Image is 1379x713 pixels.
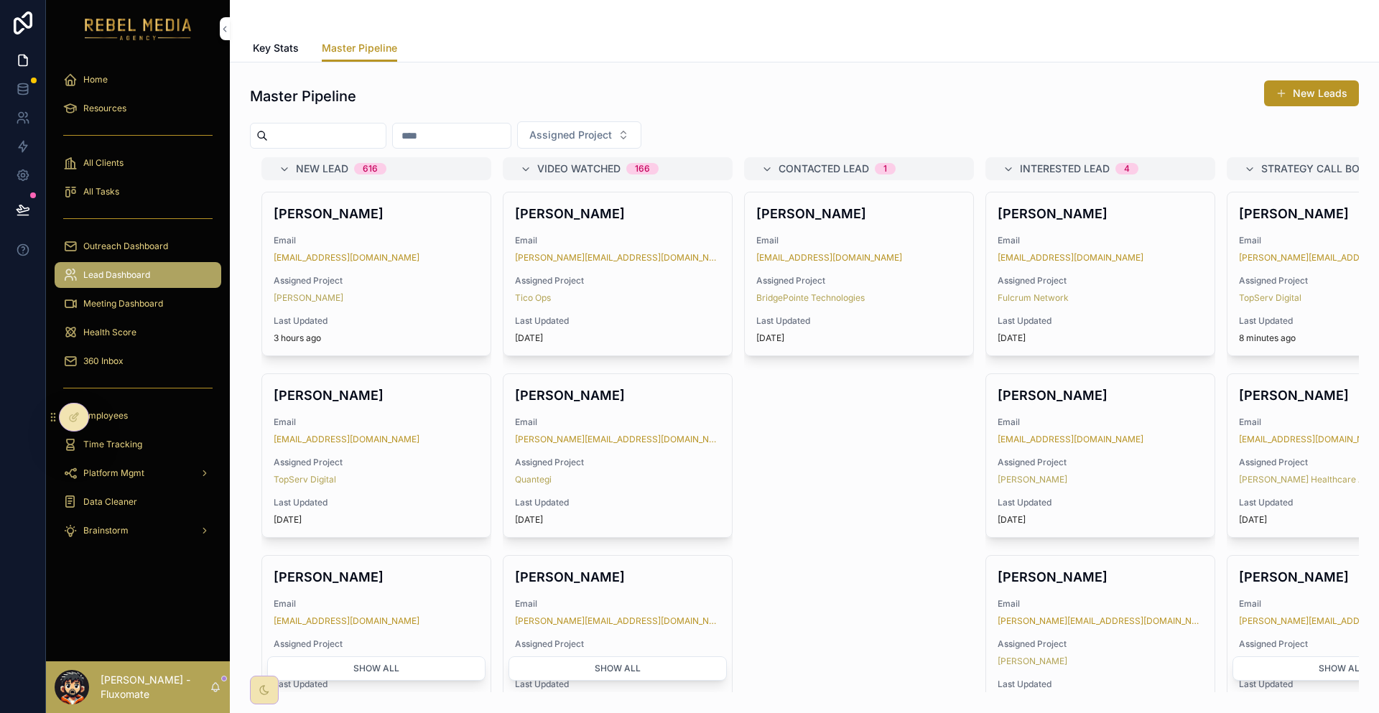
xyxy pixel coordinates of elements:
a: Tico Ops [515,292,551,304]
span: Assigned Project [998,275,1203,286]
a: [PERSON_NAME]Email[EMAIL_ADDRESS][DOMAIN_NAME]Assigned Project[PERSON_NAME]Last Updated3 hours ago [261,192,491,356]
span: Master Pipeline [322,41,397,55]
span: Last Updated [998,497,1203,508]
a: [EMAIL_ADDRESS][DOMAIN_NAME] [998,252,1143,264]
h4: [PERSON_NAME] [274,567,479,587]
h4: [PERSON_NAME] [515,204,720,223]
span: Email [998,598,1203,610]
a: Platform Mgmt [55,460,221,486]
span: [PERSON_NAME] [274,292,343,304]
span: Assigned Project [274,275,479,286]
span: Lead Dashboard [83,269,150,281]
a: Meeting Dashboard [55,291,221,317]
span: Meeting Dashboard [83,298,163,309]
span: Last Updated [998,315,1203,327]
a: Employees [55,403,221,429]
a: [EMAIL_ADDRESS][DOMAIN_NAME] [274,252,419,264]
a: [PERSON_NAME][EMAIL_ADDRESS][DOMAIN_NAME] [515,615,720,627]
span: Last Updated [756,315,962,327]
span: Email [515,416,720,428]
span: Quantegi [515,474,552,485]
span: Assigned Project [998,638,1203,650]
span: BridgePointe Technologies [756,292,865,304]
span: Last Updated [998,679,1203,690]
a: TopServ Digital [274,474,336,485]
a: TopServ Digital [1239,292,1301,304]
button: Show all [509,656,727,681]
span: Email [274,598,479,610]
span: Outreach Dashboard [83,241,168,252]
span: Assigned Project [515,457,720,468]
a: Health Score [55,320,221,345]
a: [PERSON_NAME]Email[EMAIL_ADDRESS][DOMAIN_NAME]Assigned ProjectFulcrum NetworkLast Updated[DATE] [985,192,1215,356]
span: All Clients [83,157,124,169]
span: Last Updated [515,315,720,327]
a: [PERSON_NAME]Email[EMAIL_ADDRESS][DOMAIN_NAME]Assigned Project[PERSON_NAME]Last Updated[DATE] [985,373,1215,538]
a: [PERSON_NAME]Email[PERSON_NAME][EMAIL_ADDRESS][DOMAIN_NAME]Assigned ProjectTico OpsLast Updated[D... [503,192,733,356]
p: [DATE] [515,332,543,344]
span: Email [274,416,479,428]
h4: [PERSON_NAME] [756,204,962,223]
a: Resources [55,95,221,121]
a: [PERSON_NAME] [998,656,1067,667]
div: 4 [1124,163,1130,174]
a: [EMAIL_ADDRESS][DOMAIN_NAME] [998,434,1143,445]
a: [PERSON_NAME]Email[EMAIL_ADDRESS][DOMAIN_NAME]Assigned ProjectBridgePointe TechnologiesLast Updat... [744,192,974,356]
p: [DATE] [515,514,543,526]
span: Email [998,416,1203,428]
h4: [PERSON_NAME] [515,386,720,405]
p: 3 hours ago [274,332,321,344]
h4: [PERSON_NAME] [274,386,479,405]
a: [EMAIL_ADDRESS][DOMAIN_NAME] [756,252,902,264]
a: All Tasks [55,179,221,205]
a: [EMAIL_ADDRESS][DOMAIN_NAME] [274,434,419,445]
div: 1 [883,163,887,174]
h4: [PERSON_NAME] [998,204,1203,223]
a: Outreach Dashboard [55,233,221,259]
a: All Clients [55,150,221,176]
button: New Leads [1264,80,1359,106]
h4: [PERSON_NAME] [515,567,720,587]
a: [EMAIL_ADDRESS][DOMAIN_NAME] [274,615,419,627]
a: Time Tracking [55,432,221,457]
span: Platform Mgmt [83,467,144,479]
button: Show all [267,656,486,681]
a: Fulcrum Network [998,292,1069,304]
p: [DATE] [756,332,784,344]
a: Home [55,67,221,93]
span: Email [756,235,962,246]
span: Email [515,235,720,246]
p: [DATE] [274,514,302,526]
span: Email [998,235,1203,246]
span: Assigned Project [529,128,612,142]
a: [PERSON_NAME]Email[PERSON_NAME][EMAIL_ADDRESS][DOMAIN_NAME]Assigned ProjectQuantegiLast Updated[D... [503,373,733,538]
p: [DATE] [998,514,1026,526]
h4: [PERSON_NAME] [274,204,479,223]
span: Time Tracking [83,439,142,450]
div: 166 [635,163,650,174]
h4: [PERSON_NAME] [998,386,1203,405]
span: 360 Inbox [83,355,124,367]
span: Last Updated [274,315,479,327]
a: [PERSON_NAME] [998,474,1067,485]
span: Key Stats [253,41,299,55]
a: [PERSON_NAME][EMAIL_ADDRESS][DOMAIN_NAME] [515,252,720,264]
span: Video Watched [537,162,621,176]
div: scrollable content [46,57,230,560]
button: Select Button [517,121,641,149]
p: [DATE] [1239,514,1267,526]
p: [PERSON_NAME] - Fluxomate [101,673,210,702]
span: New Lead [296,162,348,176]
span: Assigned Project [515,275,720,286]
p: 8 minutes ago [1239,332,1296,344]
h1: Master Pipeline [250,86,356,106]
span: Assigned Project [998,457,1203,468]
span: Assigned Project [756,275,962,286]
a: Data Cleaner [55,489,221,515]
